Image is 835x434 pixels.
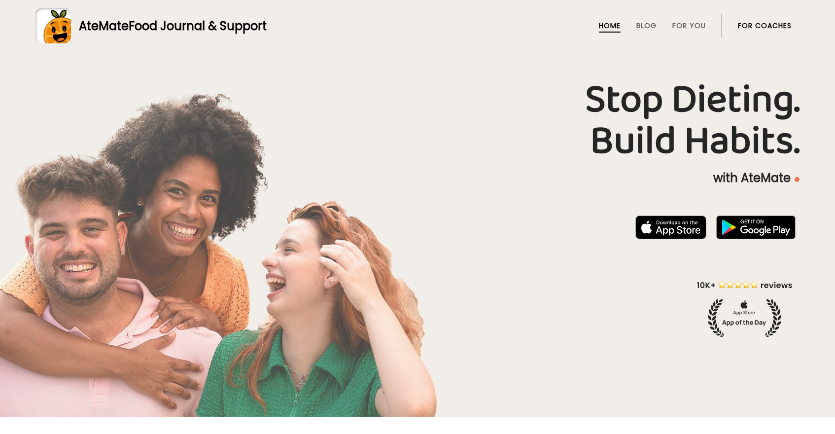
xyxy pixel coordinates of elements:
[71,17,267,35] div: AteMate
[636,22,657,30] a: Blog
[672,22,706,30] a: For You
[35,170,800,186] p: with AteMate
[716,216,796,239] img: badge-download-google.png
[599,22,621,30] a: Home
[635,216,706,239] img: badge-download-apple.svg
[738,22,792,30] a: For Coaches
[35,8,800,43] a: AteMateFood Journal & Support
[690,279,800,337] img: home-hero-appoftheday.png
[129,18,267,34] span: Food Journal & Support
[35,79,800,162] h1: Stop Dieting. Build Habits.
